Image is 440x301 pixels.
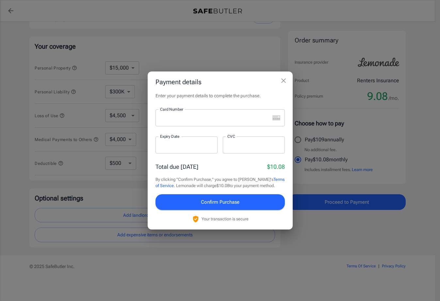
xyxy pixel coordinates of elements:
iframe: Secure card number input frame [160,115,270,121]
p: By clicking "Confirm Purchase," you agree to [PERSON_NAME]'s . Lemonade will charge $10.08 to you... [155,176,285,189]
button: Confirm Purchase [155,194,285,210]
label: CVC [227,134,235,139]
iframe: Secure expiration date input frame [160,142,213,148]
iframe: Secure CVC input frame [227,142,280,148]
p: Enter your payment details to complete the purchase. [155,92,285,99]
button: close [277,74,290,87]
svg: unknown [272,115,280,120]
p: Total due [DATE] [155,162,198,171]
p: $10.08 [267,162,285,171]
span: Confirm Purchase [201,198,239,206]
h2: Payment details [148,71,293,92]
label: Card Number [160,106,183,112]
p: Your transaction is secure [202,216,249,222]
label: Expiry Date [160,134,180,139]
